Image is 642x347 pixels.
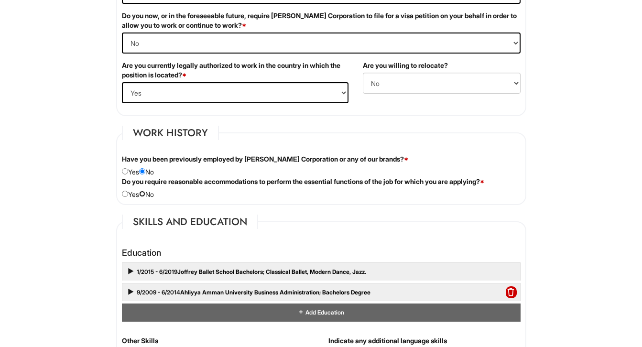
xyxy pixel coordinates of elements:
label: Are you willing to relocate? [363,61,448,70]
h4: Education [122,248,521,258]
label: Do you require reasonable accommodations to perform the essential functions of the job for which ... [122,177,484,186]
a: 1/2015 - 6/2019Joffrey Ballet School Bachelors; Classical Ballet, Modern Dance, Jazz. [136,268,366,275]
label: Have you been previously employed by [PERSON_NAME] Corporation or any of our brands? [122,154,408,164]
a: 9/2009 - 6/2014Ahliyya Amman University Business Administration; Bachelors Degree [136,289,370,296]
div: Yes No [115,154,528,177]
legend: Work History [122,126,219,140]
a: Add Education [298,309,344,316]
label: Indicate any additional language skills [328,336,447,346]
label: Are you currently legally authorized to work in the country in which the position is located? [122,61,348,80]
a: Delete [506,288,516,297]
label: Do you now, or in the foreseeable future, require [PERSON_NAME] Corporation to file for a visa pe... [122,11,521,30]
span: 9/2009 - 6/2014 [136,289,180,296]
select: (Yes / No) [122,82,348,103]
div: Yes No [115,177,528,199]
span: 1/2015 - 6/2019 [136,268,177,275]
label: Other Skills [122,336,158,346]
select: (Yes / No) [122,33,521,54]
span: Add Education [304,309,344,316]
legend: Skills and Education [122,215,258,229]
select: (Yes / No) [363,73,521,94]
